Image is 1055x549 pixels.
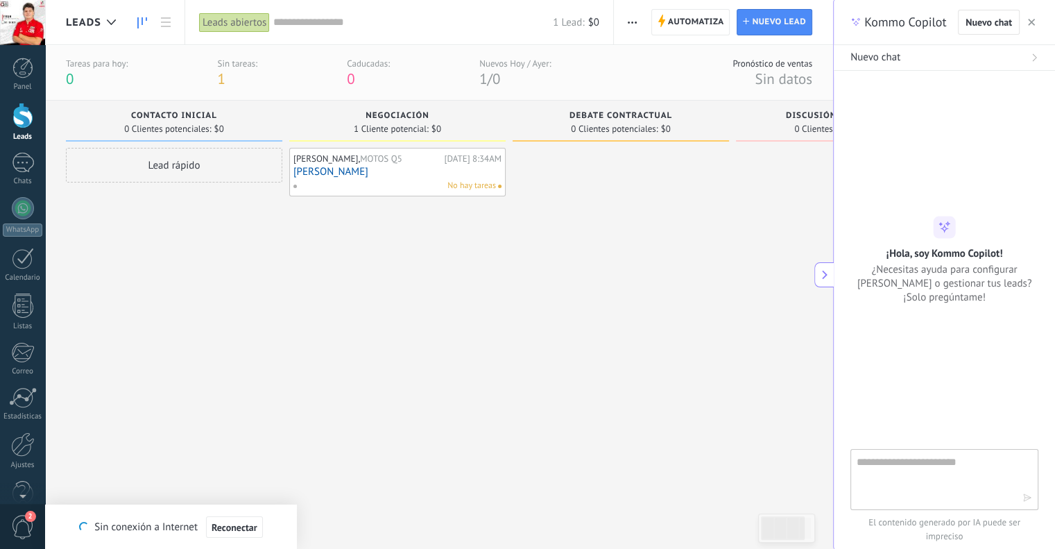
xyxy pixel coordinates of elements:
[25,511,36,522] span: 2
[498,185,501,188] span: No hay nada asignado
[293,166,501,178] a: [PERSON_NAME]
[794,125,881,133] span: 0 Clientes potenciales:
[199,12,270,33] div: Leads abiertos
[66,16,101,29] span: Leads
[212,523,257,532] span: Reconectar
[479,69,487,88] span: 1
[66,148,282,183] div: Lead rápido
[3,223,42,237] div: WhatsApp
[79,516,262,539] div: Sin conexión a Internet
[958,10,1020,35] button: Nuevo chat
[293,153,441,164] div: [PERSON_NAME],
[217,58,257,69] div: Sin tareas:
[66,69,74,88] span: 0
[737,9,812,35] a: Nuevo lead
[850,262,1038,304] span: ¿Necesitas ayuda para configurar [PERSON_NAME] o gestionar tus leads? ¡Solo pregúntame!
[124,125,211,133] span: 0 Clientes potenciales:
[154,9,178,36] a: Lista
[206,516,263,539] button: Reconectar
[622,9,642,35] button: Más
[447,180,496,192] span: No hay tareas
[366,111,429,121] span: Negociación
[3,412,43,421] div: Estadísticas
[553,16,584,29] span: 1 Lead:
[3,367,43,376] div: Correo
[569,111,672,121] span: Debate contractual
[73,111,275,123] div: Contacto inicial
[479,58,551,69] div: Nuevos Hoy / Ayer:
[834,45,1055,71] button: Nuevo chat
[488,69,492,88] span: /
[661,125,671,133] span: $0
[850,51,900,65] span: Nuevo chat
[668,10,724,35] span: Automatiza
[217,69,225,88] span: 1
[131,111,217,121] span: Contacto inicial
[732,58,812,69] div: Pronóstico de ventas
[3,322,43,331] div: Listas
[66,58,128,69] div: Tareas para hoy:
[786,111,902,121] span: Discusión de contrato
[130,9,154,36] a: Leads
[571,125,658,133] span: 0 Clientes potenciales:
[347,69,354,88] span: 0
[3,83,43,92] div: Panel
[445,153,501,164] div: [DATE] 8:34AM
[296,111,499,123] div: Negociación
[520,111,722,123] div: Debate contractual
[755,69,812,88] span: Sin datos
[588,16,599,29] span: $0
[886,246,1003,260] h2: ¡Hola, soy Kommo Copilot!
[360,153,402,164] span: MOTOS Q5
[3,133,43,142] div: Leads
[743,111,945,123] div: Discusión de contrato
[492,69,500,88] span: 0
[752,10,806,35] span: Nuevo lead
[347,58,390,69] div: Caducadas:
[354,125,429,133] span: 1 Cliente potencial:
[3,461,43,470] div: Ajustes
[864,14,946,31] span: Kommo Copilot
[3,273,43,282] div: Calendario
[850,516,1038,543] span: El contenido generado por IA puede ser impreciso
[966,17,1012,27] span: Nuevo chat
[214,125,224,133] span: $0
[651,9,730,35] a: Automatiza
[3,177,43,186] div: Chats
[431,125,441,133] span: $0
